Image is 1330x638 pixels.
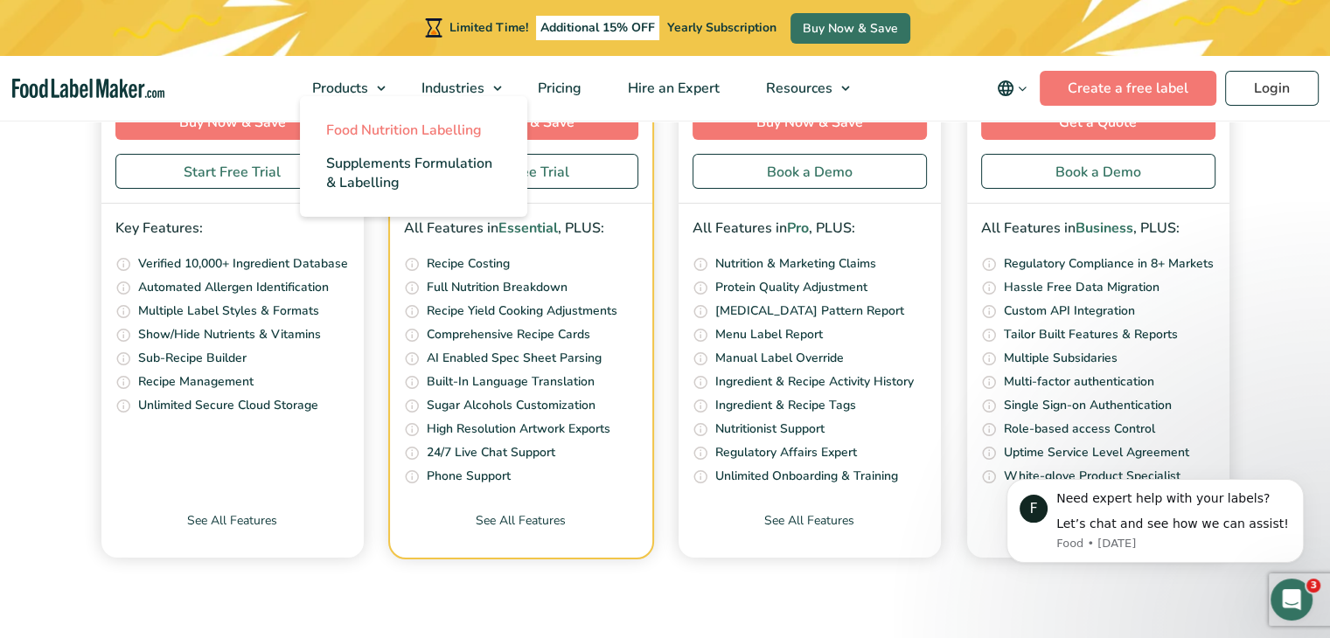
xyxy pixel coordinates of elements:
[427,396,595,415] p: Sugar Alcohols Customization
[1004,254,1214,274] p: Regulatory Compliance in 8+ Markets
[1004,325,1178,344] p: Tailor Built Features & Reports
[138,349,247,368] p: Sub-Recipe Builder
[138,325,321,344] p: Show/Hide Nutrients & Vitamins
[289,56,394,121] a: Products
[605,56,739,121] a: Hire an Expert
[715,254,876,274] p: Nutrition & Marketing Claims
[427,372,595,392] p: Built-In Language Translation
[326,121,482,140] span: Food Nutrition Labelling
[743,56,859,121] a: Resources
[1004,278,1159,297] p: Hassle Free Data Migration
[138,278,329,297] p: Automated Allergen Identification
[1076,219,1133,239] span: Business
[115,218,350,240] p: Key Features:
[967,511,1229,558] a: See All Features
[981,218,1215,241] p: All Features in , PLUS:
[787,218,809,238] span: Pro
[515,56,601,121] a: Pricing
[427,254,510,274] p: Recipe Costing
[1306,579,1320,593] span: 3
[1004,372,1154,392] p: Multi-factor authentication
[427,349,602,368] p: AI Enabled Spec Sheet Parsing
[679,511,941,558] a: See All Features
[715,349,844,368] p: Manual Label Override
[533,79,583,98] span: Pricing
[693,154,927,189] a: Book a Demo
[1004,349,1118,368] p: Multiple Subsidaries
[300,147,527,199] a: Supplements Formulation & Labelling
[1225,71,1319,106] a: Login
[715,420,825,439] p: Nutritionist Support
[427,420,610,439] p: High Resolution Artwork Exports
[101,511,364,558] a: See All Features
[427,302,617,321] p: Recipe Yield Cooking Adjustments
[427,278,568,297] p: Full Nutrition Breakdown
[981,155,1215,190] a: Book a Demo
[115,154,350,189] a: Start Free Trial
[326,154,492,192] span: Supplements Formulation & Labelling
[1004,420,1155,439] p: Role-based access Control
[715,372,914,392] p: Ingredient & Recipe Activity History
[981,106,1215,141] a: Get a Quote
[715,467,898,486] p: Unlimited Onboarding & Training
[404,218,638,240] p: All Features in , PLUS:
[300,114,527,147] a: Food Nutrition Labelling
[693,105,927,140] a: Buy Now & Save
[715,302,904,321] p: [MEDICAL_DATA] Pattern Report
[115,105,350,140] a: Buy Now & Save
[427,443,555,462] p: 24/7 Live Chat Support
[399,56,511,121] a: Industries
[715,443,857,462] p: Regulatory Affairs Expert
[536,16,659,40] span: Additional 15% OFF
[667,19,776,36] span: Yearly Subscription
[427,467,511,486] p: Phone Support
[790,13,910,44] a: Buy Now & Save
[1004,302,1135,321] p: Custom API Integration
[1271,579,1313,621] iframe: Intercom live chat
[138,302,319,321] p: Multiple Label Styles & Formats
[980,453,1330,591] iframe: Intercom notifications message
[416,79,486,98] span: Industries
[693,218,927,240] p: All Features in , PLUS:
[623,79,721,98] span: Hire an Expert
[761,79,834,98] span: Resources
[138,396,318,415] p: Unlimited Secure Cloud Storage
[307,79,370,98] span: Products
[449,19,528,36] span: Limited Time!
[390,511,652,558] a: See All Features
[498,218,558,238] span: Essential
[1040,71,1216,106] a: Create a free label
[138,254,348,274] p: Verified 10,000+ Ingredient Database
[427,325,590,344] p: Comprehensive Recipe Cards
[715,396,856,415] p: Ingredient & Recipe Tags
[1004,443,1189,462] p: Uptime Service Level Agreement
[1004,396,1172,415] p: Single Sign-on Authentication
[715,325,823,344] p: Menu Label Report
[715,278,867,297] p: Protein Quality Adjustment
[138,372,254,392] p: Recipe Management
